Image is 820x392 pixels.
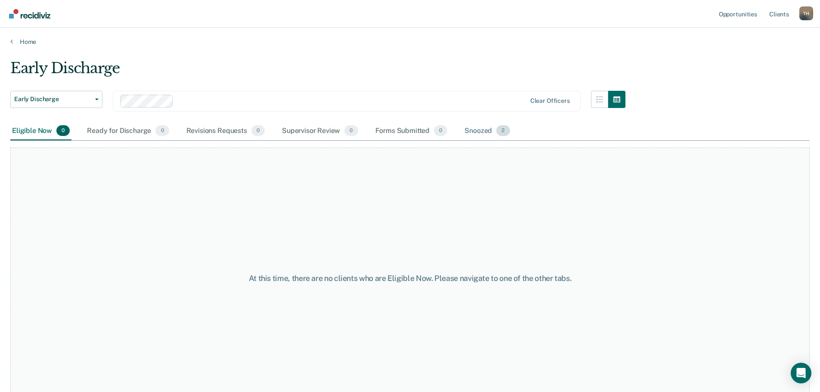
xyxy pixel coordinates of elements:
[530,97,570,105] div: Clear officers
[799,6,813,20] div: T H
[10,38,810,46] a: Home
[251,125,265,136] span: 0
[496,125,510,136] span: 2
[56,125,70,136] span: 0
[344,125,358,136] span: 0
[374,122,449,141] div: Forms Submitted0
[185,122,266,141] div: Revisions Requests0
[9,9,50,19] img: Recidiviz
[10,59,625,84] div: Early Discharge
[791,363,811,383] div: Open Intercom Messenger
[280,122,360,141] div: Supervisor Review0
[799,6,813,20] button: Profile dropdown button
[463,122,511,141] div: Snoozed2
[85,122,170,141] div: Ready for Discharge0
[10,91,102,108] button: Early Discharge
[434,125,447,136] span: 0
[210,274,610,283] div: At this time, there are no clients who are Eligible Now. Please navigate to one of the other tabs.
[10,122,71,141] div: Eligible Now0
[14,96,92,103] span: Early Discharge
[155,125,169,136] span: 0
